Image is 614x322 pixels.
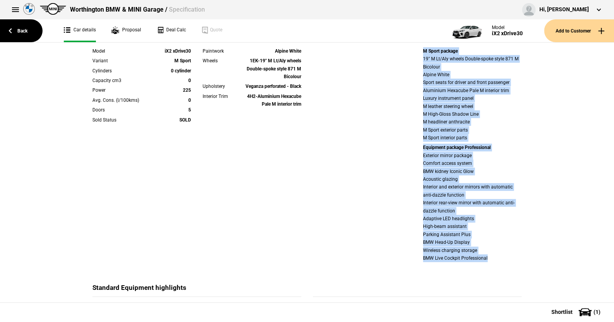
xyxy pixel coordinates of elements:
strong: 4H2-Aluminium Hexacube Pale M interior trim [247,94,301,107]
div: Doors [92,106,152,114]
button: Add to Customer [544,19,614,42]
div: Variant [92,57,152,65]
div: Standard Equipment highlights [92,283,301,297]
strong: 0 cylinder [171,68,191,74]
img: mini.png [40,3,66,15]
span: Specification [169,6,205,13]
strong: 5 [188,107,191,113]
span: Shortlist [551,309,573,315]
strong: iX2 xDrive30 [165,48,191,54]
div: Hi, [PERSON_NAME] [539,6,589,14]
strong: 0 [188,78,191,83]
span: ( 1 ) [594,309,600,315]
div: Cylinders [92,67,152,75]
strong: SOLD [179,117,191,123]
strong: 225 [183,87,191,93]
div: Avg. Cons. (l/100kms) [92,96,152,104]
a: Car details [64,19,96,42]
strong: 1EK-19" M Lt/Aly wheels Double-spoke style 871 M Bicolour [247,58,301,79]
div: Power [92,86,152,94]
div: Paintwork [203,47,242,55]
strong: 0 [188,98,191,103]
a: Proposal [111,19,141,42]
img: bmw.png [23,3,35,15]
strong: Equipment package Professional [423,145,491,150]
div: 19" M Lt/Aly wheels Double-spoke style 871 M Bicolour Alpine White Sport seats for driver and fro... [423,55,522,142]
strong: Alpine White [275,48,301,54]
strong: M Sport package [423,48,458,54]
div: Model [92,47,152,55]
div: Wheels [203,57,242,65]
strong: Veganza perforated - Black [246,84,301,89]
div: Model [492,25,523,30]
div: Exterior mirror package Comfort access system BMW kidney Iconic Glow Acoustic glazing Interior an... [423,152,522,262]
div: Upholstery [203,82,242,90]
button: Shortlist(1) [540,302,614,322]
div: Sold Status [92,116,152,124]
div: Worthington BMW & MINI Garage / [70,5,205,14]
div: iX2 xDrive30 [492,30,523,37]
a: Deal Calc [157,19,186,42]
strong: M Sport [174,58,191,63]
div: Capacity cm3 [92,77,152,84]
div: Interior Trim [203,92,242,100]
